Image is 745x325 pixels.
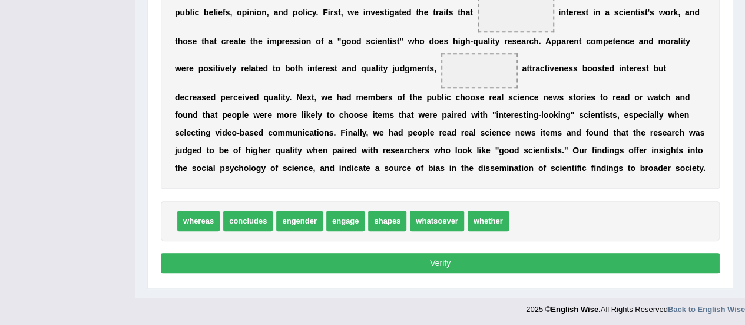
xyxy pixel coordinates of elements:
b: i [558,8,561,17]
b: a [395,8,399,17]
b: g [341,37,346,46]
b: n [643,37,648,46]
b: e [625,8,630,17]
b: h [178,37,183,46]
b: a [639,37,644,46]
b: o [183,37,188,46]
b: m [658,37,665,46]
b: e [569,37,574,46]
b: e [637,64,641,73]
b: s [330,64,335,73]
b: n [690,8,695,17]
b: i [299,37,301,46]
b: r [634,64,637,73]
b: e [229,37,234,46]
b: e [608,37,612,46]
b: c [194,8,199,17]
b: t [338,8,341,17]
b: o [301,37,306,46]
b: i [216,8,218,17]
b: e [615,37,620,46]
b: o [665,37,671,46]
b: s [449,8,453,17]
b: g [405,64,410,73]
b: e [180,93,184,102]
b: r [186,64,189,73]
b: t [635,8,638,17]
b: e [568,8,573,17]
b: d [694,8,700,17]
b: c [586,37,591,46]
b: t [201,37,204,46]
b: t [492,37,495,46]
b: y [686,37,690,46]
button: Verify [161,253,720,273]
b: s [294,37,299,46]
b: a [685,8,690,17]
b: a [197,93,201,102]
b: p [293,8,298,17]
b: t [458,8,461,17]
b: r [330,8,333,17]
b: e [241,37,246,46]
b: o [316,37,321,46]
b: o [419,37,425,46]
b: . [316,8,318,17]
b: i [375,37,378,46]
b: n [366,8,371,17]
b: i [638,8,640,17]
b: n [261,8,267,17]
b: o [351,37,356,46]
b: t [273,64,276,73]
b: y [231,64,236,73]
b: t [585,8,588,17]
b: e [378,37,382,46]
b: i [490,37,492,46]
b: r [504,37,507,46]
b: i [378,64,380,73]
b: t [238,37,241,46]
b: h [204,37,210,46]
b: e [317,64,322,73]
b: e [354,8,359,17]
b: m [410,64,417,73]
b: t [645,8,648,17]
b: d [609,64,614,73]
b: e [209,8,214,17]
b: h [465,37,471,46]
b: i [305,8,307,17]
b: h [453,37,458,46]
b: d [263,64,268,73]
b: b [185,8,190,17]
b: s [650,8,654,17]
b: t [384,8,387,17]
b: r [526,37,529,46]
b: r [189,93,192,102]
b: r [226,37,229,46]
b: t [626,64,629,73]
b: t [529,64,532,73]
b: p [603,37,608,46]
b: y [383,64,388,73]
b: o [298,8,303,17]
b: m [269,37,276,46]
b: c [625,37,630,46]
b: a [342,64,346,73]
b: t [683,37,686,46]
b: l [230,64,232,73]
b: i [443,8,446,17]
b: u [658,64,664,73]
b: t [295,64,298,73]
b: t [612,37,615,46]
b: n [620,37,625,46]
b: h [414,37,419,46]
b: p [220,93,226,102]
b: s [290,37,294,46]
b: s [208,64,213,73]
b: i [623,8,625,17]
b: s [641,64,646,73]
b: v [370,8,375,17]
b: o [275,64,280,73]
b: r [241,64,244,73]
b: l [190,8,193,17]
